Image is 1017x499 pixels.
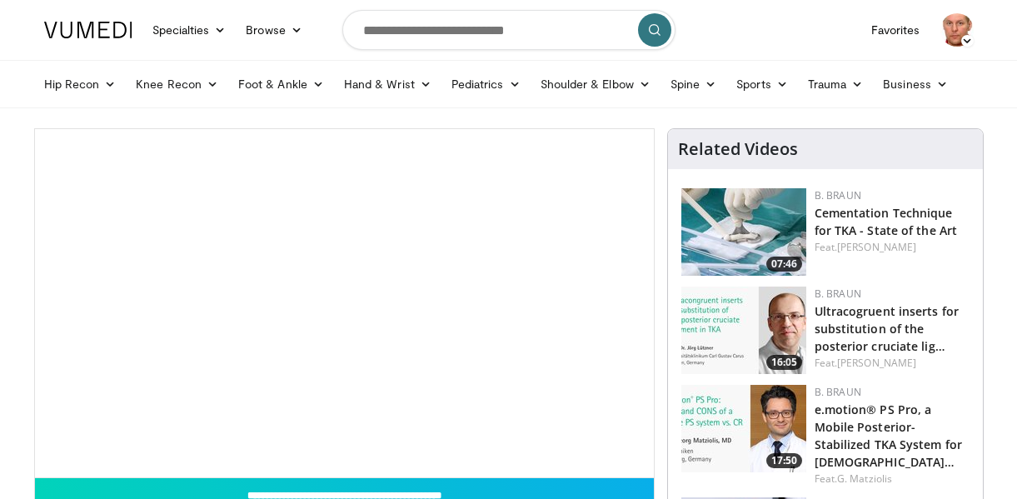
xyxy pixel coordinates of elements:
[236,13,312,47] a: Browse
[44,22,132,38] img: VuMedi Logo
[798,67,874,101] a: Trauma
[815,472,970,487] div: Feat.
[815,303,960,354] a: Ultracogruent inserts for substitution of the posterior cruciate lig…
[766,453,802,468] span: 17:50
[940,13,974,47] img: Avatar
[815,385,861,399] a: B. Braun
[342,10,676,50] input: Search topics, interventions
[815,188,861,202] a: B. Braun
[681,287,806,374] a: 16:05
[873,67,958,101] a: Business
[815,205,958,238] a: Cementation Technique for TKA - State of the Art
[531,67,661,101] a: Shoulder & Elbow
[766,257,802,272] span: 07:46
[815,287,861,301] a: B. Braun
[681,385,806,472] img: 736b5b8a-67fc-4bd0-84e2-6e087e871c91.jpg.150x105_q85_crop-smart_upscale.jpg
[678,139,798,159] h4: Related Videos
[766,355,802,370] span: 16:05
[441,67,531,101] a: Pediatrics
[126,67,228,101] a: Knee Recon
[681,188,806,276] a: 07:46
[861,13,930,47] a: Favorites
[837,472,892,486] a: G. Matziolis
[837,240,916,254] a: [PERSON_NAME]
[34,67,127,101] a: Hip Recon
[35,129,654,478] video-js: Video Player
[142,13,237,47] a: Specialties
[681,385,806,472] a: 17:50
[661,67,726,101] a: Spine
[837,356,916,370] a: [PERSON_NAME]
[815,402,963,470] a: e.motion® PS Pro, a Mobile Posterior-Stabilized TKA System for [DEMOGRAPHIC_DATA]…
[681,287,806,374] img: a8b7e5a2-25ca-4276-8f35-b38cb9d0b86e.jpg.150x105_q85_crop-smart_upscale.jpg
[815,240,970,255] div: Feat.
[334,67,441,101] a: Hand & Wrist
[228,67,334,101] a: Foot & Ankle
[815,356,970,371] div: Feat.
[681,188,806,276] img: dde44b06-5141-4670-b072-a706a16e8b8f.jpg.150x105_q85_crop-smart_upscale.jpg
[726,67,798,101] a: Sports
